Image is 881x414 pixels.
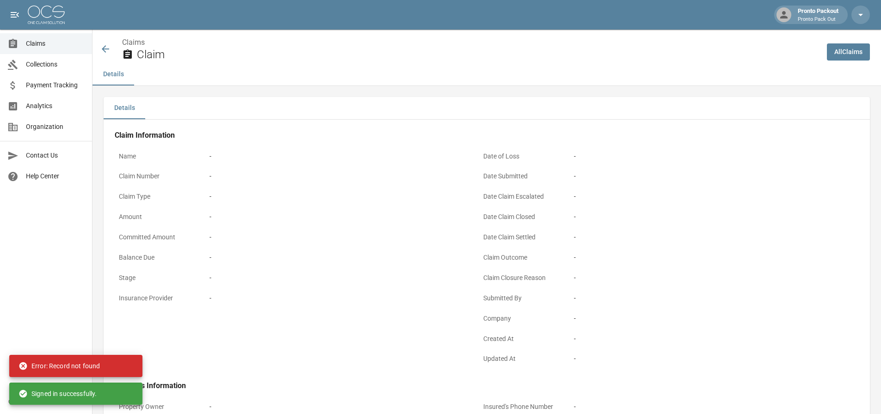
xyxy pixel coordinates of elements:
[122,37,819,48] nav: breadcrumb
[479,330,562,348] p: Created At
[209,273,464,283] div: -
[18,385,97,402] div: Signed in successfully.
[26,122,85,132] span: Organization
[574,334,828,344] div: -
[574,273,828,283] div: -
[115,381,832,390] h4: Insured's Information
[92,63,134,85] button: Details
[209,232,464,242] div: -
[115,147,198,165] p: Name
[479,167,562,185] p: Date Submitted
[209,402,464,412] div: -
[574,212,828,222] div: -
[574,253,828,262] div: -
[479,188,562,206] p: Date Claim Escalated
[115,289,198,307] p: Insurance Provider
[209,293,464,303] div: -
[574,171,828,181] div: -
[92,63,881,85] div: anchor tabs
[479,249,562,267] p: Claim Outcome
[209,253,464,262] div: -
[137,48,819,61] h2: Claim
[827,43,870,61] a: AllClaims
[26,101,85,111] span: Analytics
[115,208,198,226] p: Amount
[115,228,198,246] p: Committed Amount
[26,60,85,69] span: Collections
[115,167,198,185] p: Claim Number
[28,6,65,24] img: ocs-logo-white-transparent.png
[479,269,562,287] p: Claim Closure Reason
[8,397,84,406] div: © 2025 One Claim Solution
[574,192,828,201] div: -
[26,171,85,181] span: Help Center
[479,350,562,368] p: Updated At
[574,402,828,412] div: -
[26,39,85,49] span: Claims
[209,192,464,201] div: -
[479,147,562,165] p: Date of Loss
[794,6,842,23] div: Pronto Packout
[209,212,464,222] div: -
[115,188,198,206] p: Claim Type
[122,38,145,47] a: Claims
[115,131,832,140] h4: Claim Information
[574,314,828,323] div: -
[18,358,100,374] div: Error: Record not found
[574,232,828,242] div: -
[26,80,85,90] span: Payment Tracking
[479,228,562,246] p: Date Claim Settled
[479,310,562,328] p: Company
[115,249,198,267] p: Balance Due
[26,151,85,160] span: Contact Us
[104,97,870,119] div: details tabs
[6,6,24,24] button: open drawer
[574,354,828,364] div: -
[574,293,828,303] div: -
[209,171,464,181] div: -
[104,97,145,119] button: Details
[798,16,838,24] p: Pronto Pack Out
[479,289,562,307] p: Submitted By
[574,152,828,161] div: -
[115,269,198,287] p: Stage
[479,208,562,226] p: Date Claim Closed
[209,152,464,161] div: -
